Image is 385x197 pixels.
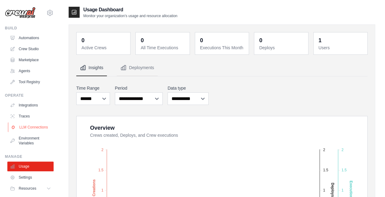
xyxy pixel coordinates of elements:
div: 0 [259,36,262,45]
a: Crew Studio [7,44,54,54]
div: Build [5,26,54,31]
p: Monitor your organization's usage and resource allocation [83,13,177,18]
label: Period [115,85,163,91]
dt: Deploys [259,45,304,51]
a: Automations [7,33,54,43]
a: Marketplace [7,55,54,65]
dt: All Time Executions [141,45,186,51]
tspan: 2 [323,148,325,152]
img: Logo [5,7,36,19]
dt: Crews created, Deploys, and Crew executions [90,132,360,138]
dt: Users [319,45,364,51]
text: Deploys [330,183,335,197]
tspan: 1 [323,188,325,192]
a: Integrations [7,100,54,110]
a: LLM Connections [8,122,54,132]
button: Insights [76,60,107,76]
label: Time Range [76,85,110,91]
tspan: 1 [101,188,104,192]
a: Environment Variables [7,133,54,148]
button: Resources [7,184,54,193]
nav: Tabs [76,60,368,76]
div: Manage [5,154,54,159]
a: Traces [7,111,54,121]
div: Overview [90,124,115,132]
div: 0 [200,36,203,45]
div: 1 [319,36,322,45]
div: 0 [81,36,85,45]
tspan: 1 [342,188,344,192]
a: Tool Registry [7,77,54,87]
tspan: 1.5 [342,168,347,172]
button: Deployments [117,60,158,76]
text: Creations [92,179,96,196]
tspan: 1.5 [323,168,328,172]
tspan: 1.5 [98,168,104,172]
h2: Usage Dashboard [83,6,177,13]
div: Operate [5,93,54,98]
a: Agents [7,66,54,76]
label: Data type [168,85,209,91]
tspan: 2 [342,148,344,152]
div: 0 [141,36,144,45]
tspan: 2 [101,148,104,152]
a: Usage [7,162,54,171]
dt: Active Crews [81,45,126,51]
dt: Executions This Month [200,45,245,51]
span: Resources [19,186,36,191]
a: Settings [7,173,54,182]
